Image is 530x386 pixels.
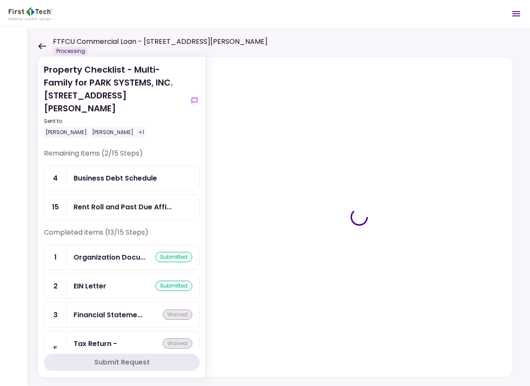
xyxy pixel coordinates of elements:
div: Processing [53,47,89,55]
div: 3 [44,303,67,327]
div: Rent Roll and Past Due Affidavit [74,202,172,212]
div: EIN Letter [74,281,106,291]
div: submitted [155,252,192,262]
div: Remaining items (2/15 Steps) [44,148,200,165]
a: 5Tax Return - Borrowerwaived [44,331,200,367]
img: Partner icon [9,7,52,20]
div: Property Checklist - Multi-Family for PARK SYSTEMS, INC. [STREET_ADDRESS][PERSON_NAME] [44,63,186,138]
button: Open menu [506,3,527,24]
a: 1Organization Documents for Borrowing Entitysubmitted [44,245,200,270]
button: show-messages [189,95,200,106]
div: Tax Return - Borrower [74,338,163,360]
div: Sent to: [44,117,186,125]
div: 15 [44,195,67,219]
a: 3Financial Statement - Borrowerwaived [44,302,200,328]
h1: FTFCU Commercial Loan - [STREET_ADDRESS][PERSON_NAME] [53,37,268,47]
div: [PERSON_NAME] [90,127,135,138]
div: [PERSON_NAME] [44,127,89,138]
div: Organization Documents for Borrowing Entity [74,252,145,263]
a: 15Rent Roll and Past Due Affidavit [44,194,200,220]
a: 2EIN Lettersubmitted [44,273,200,299]
a: 4Business Debt Schedule [44,165,200,191]
div: Submit Request [94,357,150,368]
div: 1 [44,245,67,270]
button: Submit Request [44,354,200,371]
div: waived [163,338,192,349]
div: 2 [44,274,67,298]
div: submitted [155,281,192,291]
div: +1 [137,127,146,138]
div: Financial Statement - Borrower [74,309,142,320]
div: 4 [44,166,67,190]
div: Completed items (13/15 Steps) [44,227,200,245]
div: 5 [44,331,67,367]
div: Business Debt Schedule [74,173,157,184]
div: waived [163,309,192,320]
